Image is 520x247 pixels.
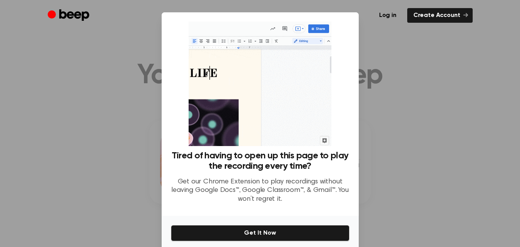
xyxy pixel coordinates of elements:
p: Get our Chrome Extension to play recordings without leaving Google Docs™, Google Classroom™, & Gm... [171,178,349,204]
a: Log in [373,8,403,23]
a: Beep [48,8,91,23]
h3: Tired of having to open up this page to play the recording every time? [171,151,349,171]
img: Beep extension in action [189,22,331,146]
a: Create Account [407,8,473,23]
button: Get It Now [171,225,349,241]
